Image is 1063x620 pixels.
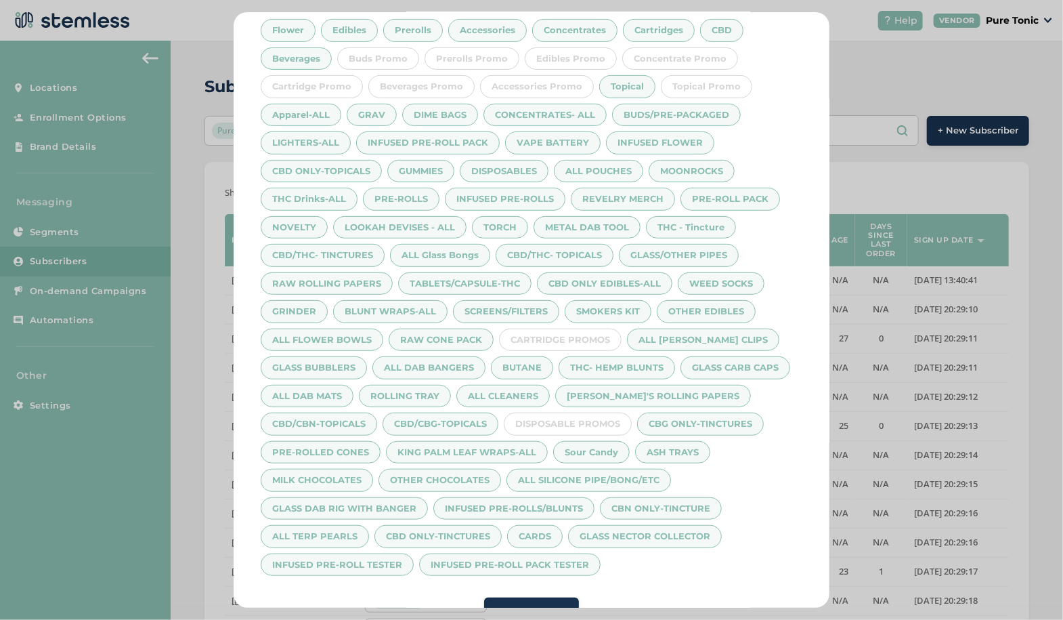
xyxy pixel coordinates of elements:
[261,188,357,211] div: THC Drinks-ALL
[402,104,478,127] div: DIME BAGS
[261,441,381,464] div: PRE-ROLLED CONES
[532,19,617,42] div: Concentrates
[700,19,743,42] div: CBD
[506,469,671,492] div: ALL SILICONE PIPE/BONG/ETC
[453,300,559,323] div: SCREENS/FILTERS
[261,385,353,408] div: ALL DAB MATS
[261,497,428,520] div: GLASS DAB RIG WITH BANGER
[600,497,722,520] div: CBN ONLY-TINCTURE
[480,75,594,98] div: Accessories Promo
[261,300,328,323] div: GRINDER
[261,525,369,548] div: ALL TERP PEARLS
[363,188,439,211] div: PRE-ROLLS
[333,216,467,239] div: LOOKAH DEVISES - ALL
[627,329,779,352] div: ALL [PERSON_NAME] CLIPS
[504,413,632,436] div: DISPOSABLE PROMOS
[521,606,542,620] span: Save
[559,356,675,379] div: THC- HEMP BLUNTS
[372,356,485,379] div: ALL DAB BANGERS
[456,385,550,408] div: ALL CLEANERS
[525,47,617,70] div: Edibles Promo
[499,329,622,352] div: CARTRIDGE PROMOS
[261,131,351,154] div: LIGHTERS-ALL
[505,131,601,154] div: VAPE BATTERY
[657,300,756,323] div: OTHER EDIBLES
[995,555,1063,620] iframe: Chat Widget
[261,47,332,70] div: Beverages
[554,160,643,183] div: ALL POUCHES
[383,19,443,42] div: Prerolls
[337,47,419,70] div: Buds Promo
[571,188,675,211] div: REVELRY MERCH
[425,47,519,70] div: Prerolls Promo
[496,244,613,267] div: CBD/THC- TOPICALS
[534,216,641,239] div: METAL DAB TOOL
[261,554,414,577] div: INFUSED PRE-ROLL TESTER
[448,19,527,42] div: Accessories
[565,300,651,323] div: SMOKERS KIT
[599,75,655,98] div: Topical
[261,413,377,436] div: CBD/CBN-TOPICALS
[622,47,738,70] div: Concentrate Promo
[261,329,383,352] div: ALL FLOWER BOWLS
[619,244,739,267] div: GLASS/OTHER PIPES
[261,19,316,42] div: Flower
[356,131,500,154] div: INFUSED PRE-ROLL PACK
[374,525,502,548] div: CBD ONLY-TINCTURES
[635,441,710,464] div: ASH TRAYS
[637,413,764,436] div: CBG ONLY-TINCTURES
[261,160,382,183] div: CBD ONLY-TOPICALS
[378,469,501,492] div: OTHER CHOCOLATES
[390,244,490,267] div: ALL Glass Bongs
[491,356,553,379] div: BUTANE
[261,469,373,492] div: MILK CHOCOLATES
[483,104,607,127] div: CONCENTRATES- ALL
[261,75,363,98] div: Cartridge Promo
[612,104,741,127] div: BUDS/PRE-PACKAGED
[368,75,475,98] div: Beverages Promo
[646,216,736,239] div: THC - Tincture
[261,104,341,127] div: Apparel-ALL
[261,272,393,295] div: RAW ROLLING PAPERS
[649,160,735,183] div: MOONROCKS
[507,525,563,548] div: CARDS
[359,385,451,408] div: ROLLING TRAY
[261,244,385,267] div: CBD/THC- TINCTURES
[623,19,695,42] div: Cartridges
[555,385,751,408] div: [PERSON_NAME]'S ROLLING PAPERS
[389,329,494,352] div: RAW CONE PACK
[568,525,722,548] div: GLASS NECTOR COLLECTOR
[321,19,378,42] div: Edibles
[553,441,630,464] div: Sour Candy
[383,413,498,436] div: CBD/CBG-TOPICALS
[445,188,565,211] div: INFUSED PRE-ROLLS
[606,131,714,154] div: INFUSED FLOWER
[386,441,548,464] div: KING PALM LEAF WRAPS-ALL
[261,1,308,13] strong: Pure Tonic
[387,160,454,183] div: GUMMIES
[261,356,367,379] div: GLASS BUBBLERS
[680,356,790,379] div: GLASS CARB CAPS
[472,216,528,239] div: TORCH
[398,272,531,295] div: TABLETS/CAPSULE-THC
[680,188,780,211] div: PRE-ROLL PACK
[661,75,752,98] div: Topical Promo
[347,104,397,127] div: GRAV
[261,216,328,239] div: NOVELTY
[678,272,764,295] div: WEED SOCKS
[460,160,548,183] div: DISPOSABLES
[537,272,672,295] div: CBD ONLY EDIBLES-ALL
[333,300,448,323] div: BLUNT WRAPS-ALL
[433,497,594,520] div: INFUSED PRE-ROLLS/BLUNTS
[419,554,601,577] div: INFUSED PRE-ROLL PACK TESTER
